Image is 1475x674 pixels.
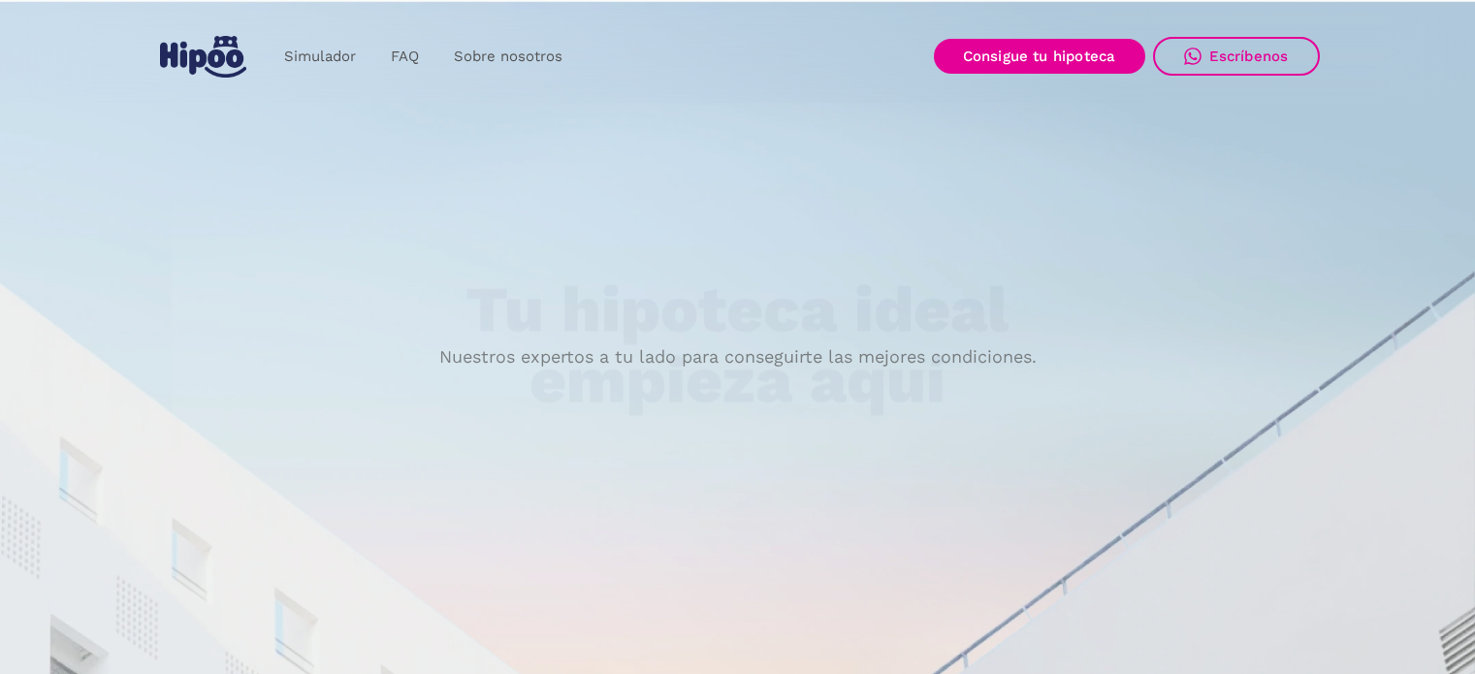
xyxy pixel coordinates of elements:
[436,38,580,76] a: Sobre nosotros
[1153,37,1320,76] a: Escríbenos
[156,28,251,85] a: home
[373,38,436,76] a: FAQ
[1209,48,1289,65] div: Escríbenos
[369,275,1105,416] h1: Tu hipoteca ideal empieza aquí
[934,39,1145,74] a: Consigue tu hipoteca
[267,38,373,76] a: Simulador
